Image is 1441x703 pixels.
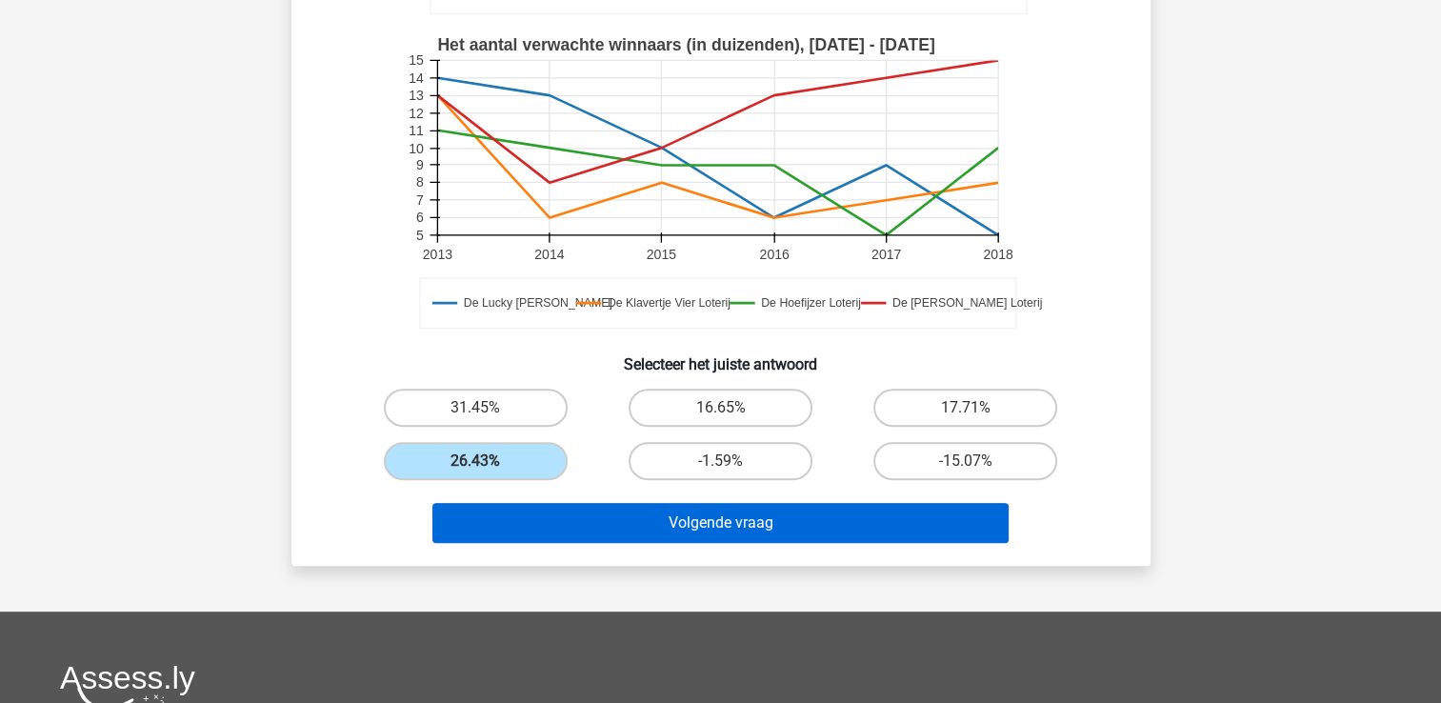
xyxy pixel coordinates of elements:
[384,389,568,427] label: 31.45%
[415,175,423,191] text: 8
[415,228,423,243] text: 5
[873,389,1057,427] label: 17.71%
[629,442,812,480] label: -1.59%
[409,70,424,86] text: 14
[422,247,451,262] text: 2013
[983,247,1012,262] text: 2018
[409,52,424,68] text: 15
[384,442,568,480] label: 26.43%
[891,296,1041,310] text: De [PERSON_NAME] Loterij
[646,247,675,262] text: 2015
[463,296,611,310] text: De Lucky [PERSON_NAME]
[415,210,423,225] text: 6
[415,157,423,172] text: 9
[322,340,1120,373] h6: Selecteer het juiste antwoord
[871,247,900,262] text: 2017
[759,247,789,262] text: 2016
[409,106,424,121] text: 12
[607,296,730,310] text: De Klavertje Vier Loterij
[415,192,423,208] text: 7
[432,503,1009,543] button: Volgende vraag
[409,141,424,156] text: 10
[873,442,1057,480] label: -15.07%
[629,389,812,427] label: 16.65%
[409,123,424,138] text: 11
[534,247,564,262] text: 2014
[761,296,861,310] text: De Hoefijzer Loterij
[437,35,934,54] text: Het aantal verwachte winnaars (in duizenden), [DATE] - [DATE]
[409,88,424,103] text: 13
